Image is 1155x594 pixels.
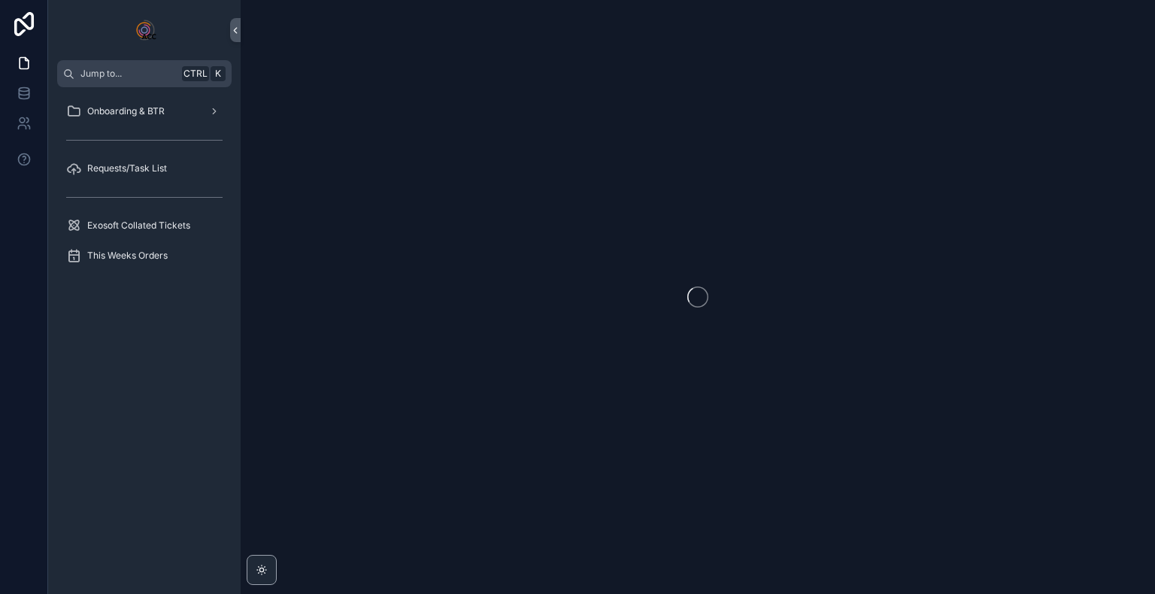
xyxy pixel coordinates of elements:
span: Requests/Task List [87,162,167,174]
span: Exosoft Collated Tickets [87,220,190,232]
a: Exosoft Collated Tickets [57,212,232,239]
a: This Weeks Orders [57,242,232,269]
a: Onboarding & BTR [57,98,232,125]
span: K [212,68,224,80]
span: Ctrl [182,66,209,81]
span: This Weeks Orders [87,250,168,262]
div: scrollable content [48,87,241,289]
img: App logo [132,18,156,42]
span: Onboarding & BTR [87,105,165,117]
a: Requests/Task List [57,155,232,182]
button: Jump to...CtrlK [57,60,232,87]
span: Jump to... [80,68,176,80]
